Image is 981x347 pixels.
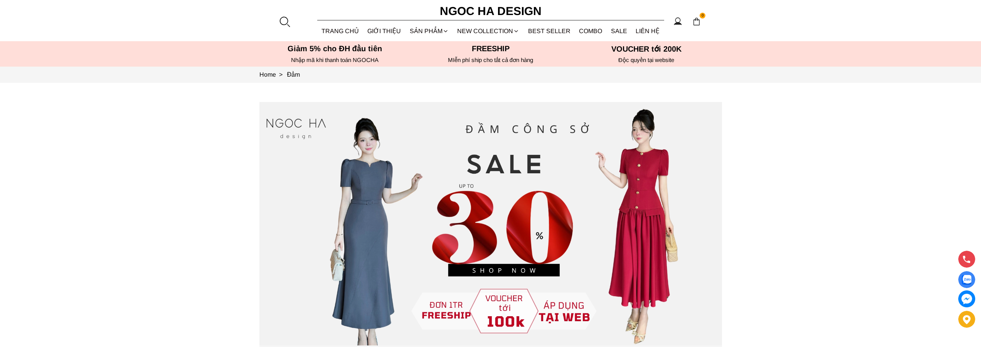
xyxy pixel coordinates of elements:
[958,290,975,307] a: messenger
[692,17,701,26] img: img-CART-ICON-ksit0nf1
[962,275,971,285] img: Display image
[607,21,632,41] a: SALE
[700,13,706,19] span: 0
[571,44,722,54] h5: VOUCHER tới 200K
[259,71,287,78] a: Link to Home
[288,44,382,53] font: Giảm 5% cho ĐH đầu tiên
[415,57,566,64] h6: MIễn phí ship cho tất cả đơn hàng
[433,2,549,20] a: Ngoc Ha Design
[363,21,406,41] a: GIỚI THIỆU
[958,271,975,288] a: Display image
[406,21,453,41] div: SẢN PHẨM
[631,21,664,41] a: LIÊN HỆ
[317,21,363,41] a: TRANG CHỦ
[571,57,722,64] h6: Độc quyền tại website
[291,57,379,63] font: Nhập mã khi thanh toán NGOCHA
[287,71,300,78] a: Link to Đầm
[276,71,286,78] span: >
[575,21,607,41] a: Combo
[472,44,510,53] font: Freeship
[453,21,524,41] a: NEW COLLECTION
[524,21,575,41] a: BEST SELLER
